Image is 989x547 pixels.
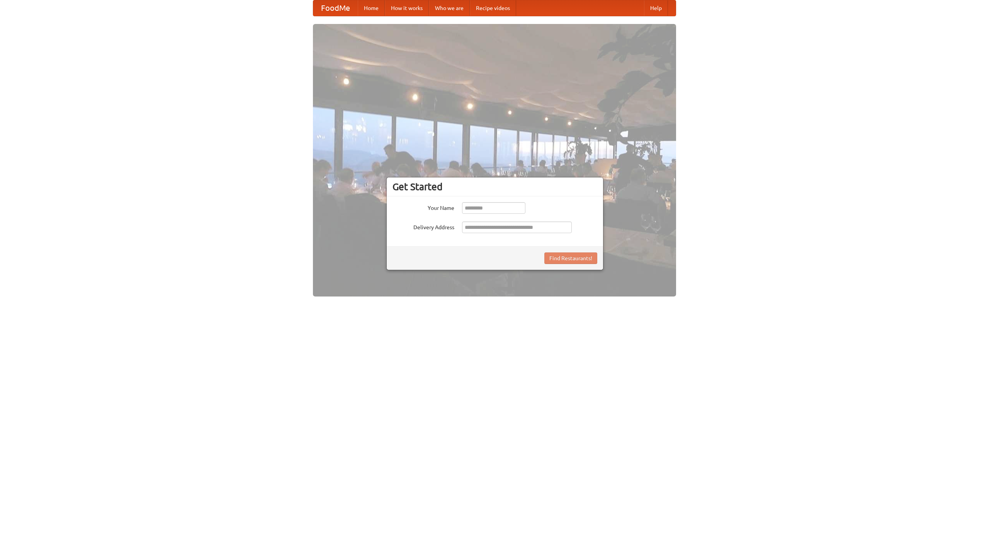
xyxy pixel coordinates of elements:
label: Delivery Address [393,222,454,231]
label: Your Name [393,202,454,212]
button: Find Restaurants! [544,252,597,264]
a: FoodMe [313,0,358,16]
a: How it works [385,0,429,16]
a: Home [358,0,385,16]
h3: Get Started [393,181,597,193]
a: Help [644,0,668,16]
a: Who we are [429,0,470,16]
a: Recipe videos [470,0,516,16]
